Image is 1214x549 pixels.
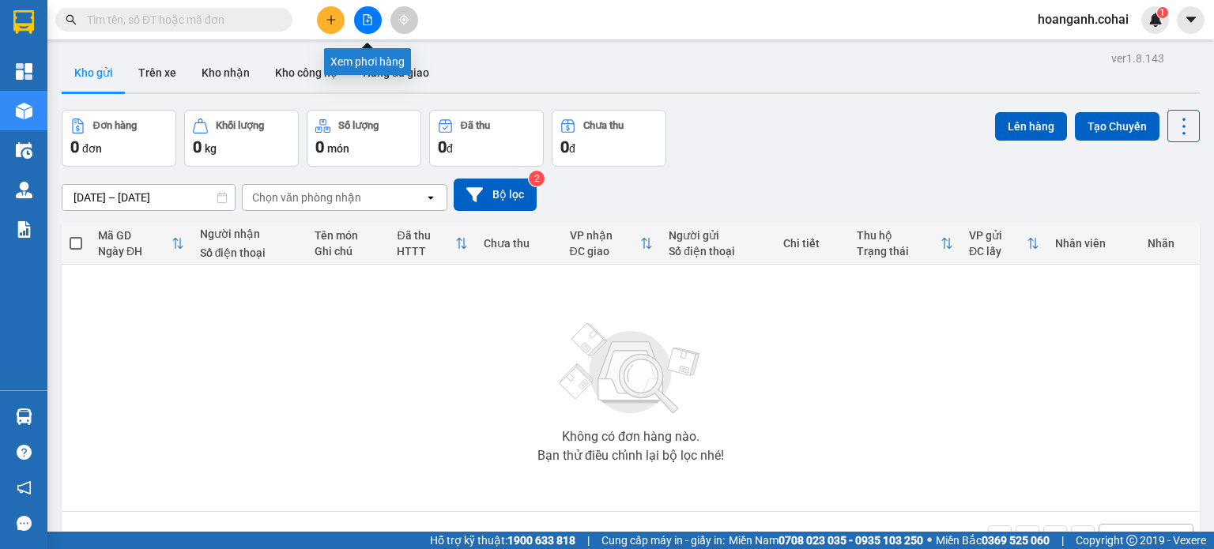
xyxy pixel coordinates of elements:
span: message [17,516,32,531]
div: Đã thu [461,120,490,131]
div: Ngày ĐH [98,245,172,258]
th: Toggle SortBy [562,223,662,265]
span: ⚪️ [927,537,932,543]
button: Kho nhận [189,54,262,92]
span: 0 [438,137,447,156]
span: plus [326,14,337,25]
span: | [1061,532,1064,549]
strong: 1900 633 818 [507,534,575,547]
span: đ [569,142,575,155]
img: warehouse-icon [16,182,32,198]
span: đơn [82,142,102,155]
div: Tên món [315,229,382,242]
img: dashboard-icon [16,63,32,80]
span: | [587,532,590,549]
div: ĐC giao [570,245,641,258]
button: caret-down [1177,6,1205,34]
button: Trên xe [126,54,189,92]
th: Toggle SortBy [389,223,475,265]
span: 0 [560,137,569,156]
th: Toggle SortBy [961,223,1047,265]
img: solution-icon [16,221,32,238]
span: copyright [1126,535,1137,546]
img: logo-vxr [13,10,34,34]
img: svg+xml;base64,PHN2ZyBjbGFzcz0ibGlzdC1wbHVnX19zdmciIHhtbG5zPSJodHRwOi8vd3d3LnczLm9yZy8yMDAwL3N2Zy... [552,314,710,424]
span: 0 [70,137,79,156]
div: Nhân viên [1055,237,1132,250]
span: đ [447,142,453,155]
input: Tìm tên, số ĐT hoặc mã đơn [87,11,273,28]
div: Ghi chú [315,245,382,258]
button: plus [317,6,345,34]
div: VP nhận [570,229,641,242]
div: Trạng thái [857,245,941,258]
button: Đơn hàng0đơn [62,110,176,167]
button: Bộ lọc [454,179,537,211]
div: Chưa thu [583,120,624,131]
span: kg [205,142,217,155]
button: Kho gửi [62,54,126,92]
button: Lên hàng [995,112,1067,141]
div: Số điện thoại [200,246,299,259]
img: warehouse-icon [16,103,32,119]
div: Bạn thử điều chỉnh lại bộ lọc nhé! [537,449,724,462]
button: aim [390,6,418,34]
span: caret-down [1184,13,1198,27]
span: search [66,14,77,25]
img: warehouse-icon [16,142,32,159]
div: Nhãn [1148,237,1192,250]
div: Thu hộ [857,229,941,242]
span: hoanganh.cohai [1025,9,1141,29]
div: Số lượng [338,120,379,131]
span: Hỗ trợ kỹ thuật: [430,532,575,549]
div: HTTT [397,245,454,258]
button: Tạo Chuyến [1075,112,1159,141]
svg: open [1171,531,1183,543]
div: Người gửi [669,229,767,242]
div: Đã thu [397,229,454,242]
div: Chọn văn phòng nhận [252,190,361,205]
span: file-add [362,14,373,25]
input: Select a date range. [62,185,235,210]
div: Không có đơn hàng nào. [562,431,699,443]
sup: 1 [1157,7,1168,18]
img: warehouse-icon [16,408,32,425]
div: VP gửi [969,229,1027,242]
span: 0 [193,137,202,156]
div: 10 / trang [1109,529,1158,545]
span: 0 [315,137,324,156]
span: question-circle [17,445,32,460]
button: file-add [354,6,382,34]
div: Chi tiết [783,237,840,250]
span: món [327,142,349,155]
span: 1 [1159,7,1165,18]
div: Mã GD [98,229,172,242]
div: Số điện thoại [669,245,767,258]
div: Xem phơi hàng [324,48,411,75]
button: Số lượng0món [307,110,421,167]
button: Chưa thu0đ [552,110,666,167]
button: Đã thu0đ [429,110,544,167]
strong: 0369 525 060 [982,534,1050,547]
img: icon-new-feature [1148,13,1163,27]
div: ĐC lấy [969,245,1027,258]
span: Miền Bắc [936,532,1050,549]
div: ver 1.8.143 [1111,50,1164,67]
button: Kho công nợ [262,54,350,92]
button: Khối lượng0kg [184,110,299,167]
span: notification [17,480,32,495]
div: Đơn hàng [93,120,137,131]
div: Khối lượng [216,120,264,131]
span: Miền Nam [729,532,923,549]
div: Người nhận [200,227,299,240]
th: Toggle SortBy [90,223,192,265]
span: aim [398,14,409,25]
div: Chưa thu [484,237,554,250]
th: Toggle SortBy [849,223,962,265]
svg: open [424,191,437,204]
span: Cung cấp máy in - giấy in: [601,532,725,549]
strong: 0708 023 035 - 0935 103 250 [779,534,923,547]
sup: 2 [529,171,545,186]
